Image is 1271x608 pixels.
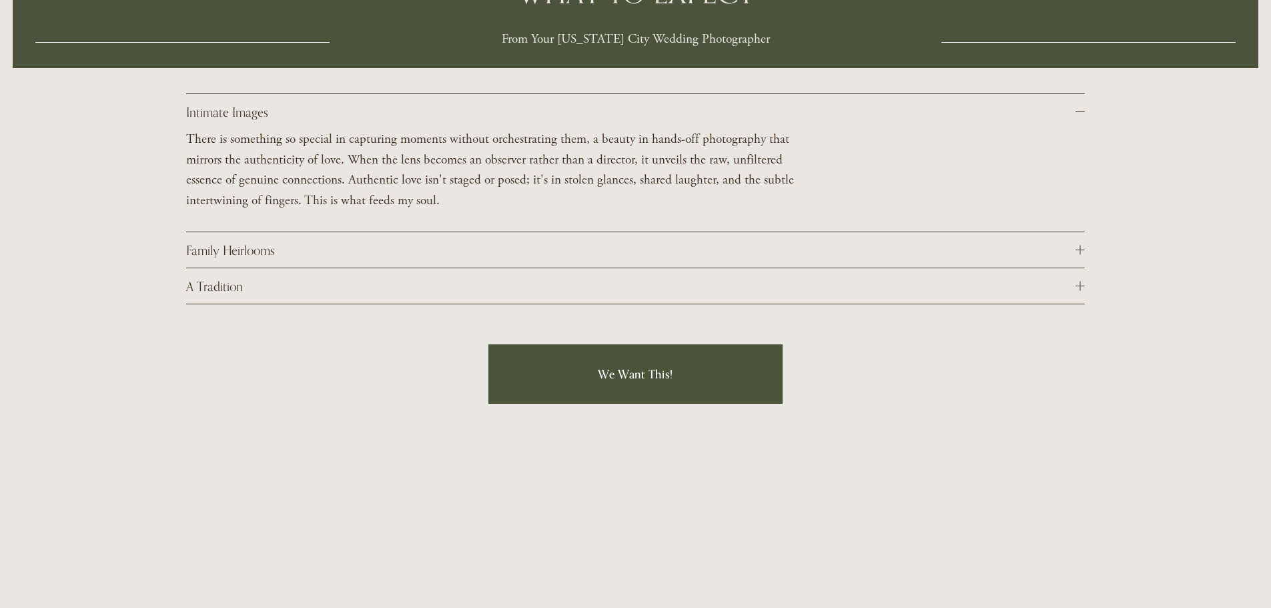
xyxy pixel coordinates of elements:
span: A Tradition [186,278,1076,294]
span: Intimate Images [186,104,1076,119]
button: A Tradition [186,268,1085,304]
div: Intimate Images [186,129,1085,232]
p: From Your [US_STATE] City Wedding Photographer [488,29,783,50]
a: We Want This! [488,344,783,403]
span: Family Heirlooms [186,242,1076,258]
button: Family Heirlooms [186,232,1085,268]
p: There is something so special in capturing moments without orchestrating them, a beauty in hands-... [186,129,815,212]
button: Intimate Images [186,94,1085,129]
